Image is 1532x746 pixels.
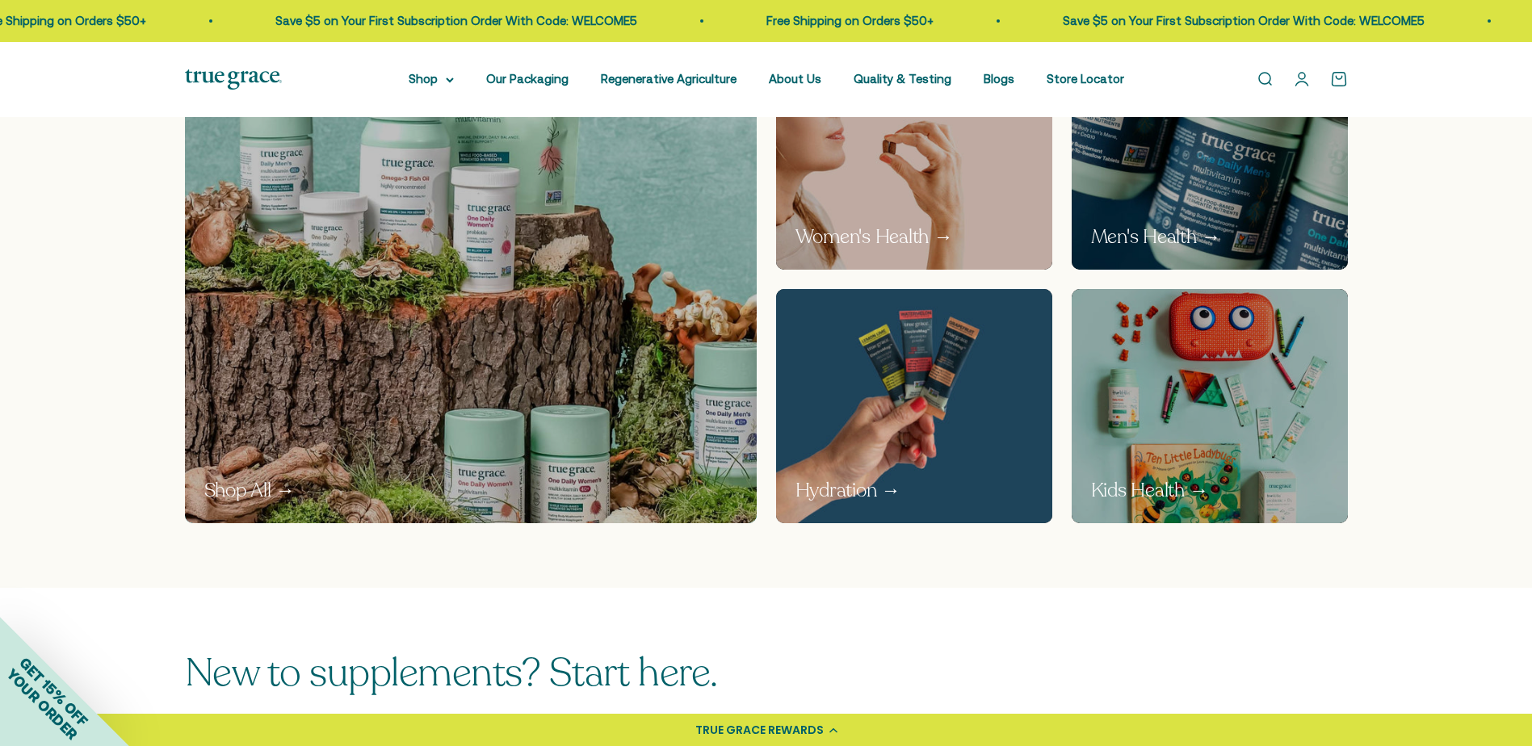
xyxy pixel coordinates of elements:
[769,72,821,86] a: About Us
[984,72,1014,86] a: Blogs
[678,14,845,27] a: Free Shipping on Orders $50+
[1091,224,1221,251] p: Men's Health →
[854,72,951,86] a: Quality & Testing
[776,36,1052,270] a: Woman holding a small pill in a pink background Women's Health →
[1072,36,1348,270] a: True Grace One Daily Men's multivitamin bottles on a blue background Men's Health →
[776,36,1052,270] img: Woman holding a small pill in a pink background
[795,224,953,251] p: Women's Health →
[974,11,1336,31] p: Save $5 on Your First Subscription Order With Code: WELCOME5
[409,69,454,89] summary: Shop
[601,72,737,86] a: Regenerative Agriculture
[795,477,900,505] p: Hydration →
[776,289,1052,523] a: Hand holding three small packages of electrolyte powder of different flavors against a blue backg...
[204,477,296,505] p: Shop All →
[767,283,1060,530] img: Hand holding three small packages of electrolyte powder of different flavors against a blue backg...
[1047,72,1124,86] a: Store Locator
[185,647,718,699] split-lines: New to supplements? Start here.
[486,72,569,86] a: Our Packaging
[185,36,757,523] img: True Grace products displayed on a natural wooden and moss background
[1072,289,1348,523] img: Collection of children's products including a red monster-shaped container, toys, and health prod...
[1091,477,1209,505] p: Kids Health →
[695,722,824,739] div: TRUE GRACE REWARDS
[3,665,81,743] span: YOUR ORDER
[16,654,91,729] span: GET 15% OFF
[185,36,757,523] a: True Grace products displayed on a natural wooden and moss background Shop All →
[187,11,548,31] p: Save $5 on Your First Subscription Order With Code: WELCOME5
[1072,36,1348,270] img: True Grace One Daily Men's multivitamin bottles on a blue background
